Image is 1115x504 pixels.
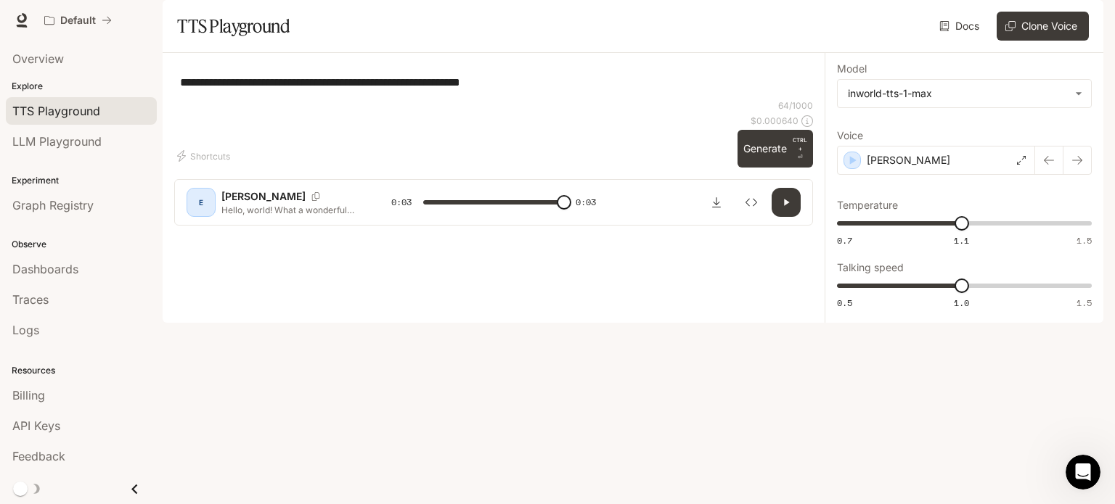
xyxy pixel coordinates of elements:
[174,144,236,168] button: Shortcuts
[1077,234,1092,247] span: 1.5
[221,204,356,216] p: Hello, world! What a wonderful day to be a text-to-speech model!
[221,189,306,204] p: [PERSON_NAME]
[936,12,985,41] a: Docs
[867,153,950,168] p: [PERSON_NAME]
[778,99,813,112] p: 64 / 1000
[837,234,852,247] span: 0.7
[1066,455,1100,489] iframe: Intercom live chat
[177,12,290,41] h1: TTS Playground
[391,195,412,210] span: 0:03
[837,64,867,74] p: Model
[189,191,213,214] div: E
[954,297,969,309] span: 1.0
[837,200,898,210] p: Temperature
[751,115,799,127] p: $ 0.000640
[60,15,96,27] p: Default
[38,6,118,35] button: All workspaces
[954,234,969,247] span: 1.1
[306,192,326,201] button: Copy Voice ID
[793,136,807,162] p: ⏎
[738,130,813,168] button: GenerateCTRL +⏎
[837,131,863,141] p: Voice
[848,86,1068,101] div: inworld-tts-1-max
[737,188,766,217] button: Inspect
[1077,297,1092,309] span: 1.5
[837,297,852,309] span: 0.5
[793,136,807,153] p: CTRL +
[997,12,1089,41] button: Clone Voice
[702,188,731,217] button: Download audio
[837,263,904,273] p: Talking speed
[838,80,1091,107] div: inworld-tts-1-max
[576,195,596,210] span: 0:03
